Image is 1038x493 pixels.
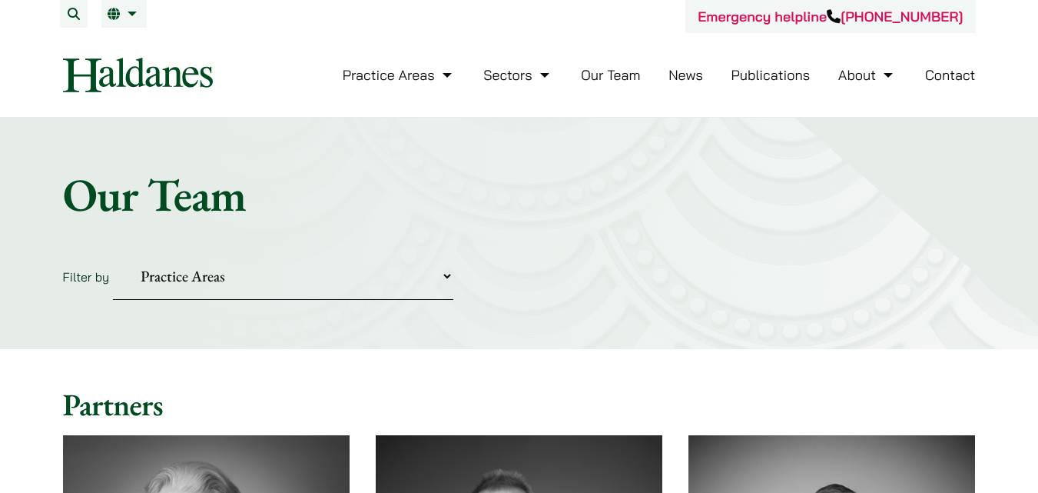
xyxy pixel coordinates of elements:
a: Contact [925,66,976,84]
a: Practice Areas [343,66,456,84]
a: About [838,66,897,84]
img: Logo of Haldanes [63,58,213,92]
a: News [668,66,703,84]
h1: Our Team [63,167,976,222]
a: Publications [731,66,811,84]
a: Emergency helpline[PHONE_NUMBER] [698,8,963,25]
h2: Partners [63,386,976,423]
a: Our Team [581,66,640,84]
a: Sectors [483,66,552,84]
a: EN [108,8,141,20]
label: Filter by [63,269,110,285]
